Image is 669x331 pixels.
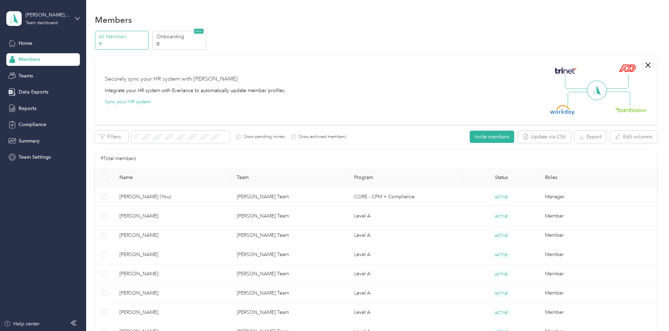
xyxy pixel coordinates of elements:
[349,303,463,322] td: Level A
[349,168,463,187] th: Program
[119,309,226,316] span: [PERSON_NAME]
[26,21,58,25] div: Team dashboard
[114,187,231,207] td: Candace L. Jackson (You)
[539,284,657,303] td: Member
[565,74,589,89] img: Line Left Up
[95,131,128,143] button: Filters
[231,303,349,322] td: Candi Jackson's Team
[114,245,231,264] td: Tina M. Ake
[492,193,510,201] span: ACTIVE
[349,207,463,226] td: Level A
[19,56,40,63] span: Members
[492,213,510,220] span: ACTIVE
[105,75,238,83] div: Securely sync your HR system with [PERSON_NAME]
[492,270,510,278] span: ACTIVE
[463,168,539,187] th: Status
[19,72,33,80] span: Teams
[241,134,285,140] label: Show pending invites
[19,40,32,47] span: Home
[619,64,636,72] img: ADP
[231,207,349,226] td: Candi Jackson's Team
[119,174,226,180] span: Name
[19,121,46,128] span: Compliance
[574,131,606,143] button: Export
[119,270,226,278] span: [PERSON_NAME]
[26,11,69,19] div: [PERSON_NAME] Team
[114,303,231,322] td: Dina L. Wilson
[231,187,349,207] td: Candi Jackson's Team
[114,264,231,284] td: Diana L. Callaway
[539,264,657,284] td: Member
[553,66,578,76] img: Trinet
[492,290,510,297] span: ACTIVE
[518,131,571,143] button: Update via CSV
[349,187,463,207] td: CORE - CPM + Compliance
[119,289,226,297] span: [PERSON_NAME]
[492,251,510,258] span: ACTIVE
[539,168,657,187] th: Roles
[630,292,669,331] iframe: Everlance-gr Chat Button Frame
[231,168,349,187] th: Team
[231,284,349,303] td: Candi Jackson's Team
[114,207,231,226] td: Christine M. Bolton
[95,16,132,23] h1: Members
[105,87,286,94] div: Integrate your HR system with Everlance to automatically update member profiles.
[539,303,657,322] td: Member
[606,91,630,106] img: Line Right Down
[349,264,463,284] td: Level A
[99,33,146,40] p: All Members
[349,226,463,245] td: Level A
[231,264,349,284] td: Candi Jackson's Team
[539,245,657,264] td: Member
[539,207,657,226] td: Member
[19,105,36,112] span: Reports
[349,284,463,303] td: Level A
[296,134,346,140] label: Show archived members
[615,107,647,112] img: BambooHR
[349,245,463,264] td: Level A
[604,74,629,89] img: Line Right Up
[492,232,510,239] span: ACTIVE
[539,187,657,207] td: Manager
[99,40,146,48] p: 9
[114,168,231,187] th: Name
[610,131,657,143] button: Edit columns
[119,232,226,239] span: [PERSON_NAME]
[539,226,657,245] td: Member
[105,98,151,105] button: Sync your HR system
[114,284,231,303] td: Ronnie J. Hicks
[157,33,204,40] p: Onboarding
[19,153,51,161] span: Team Settings
[119,212,226,220] span: [PERSON_NAME]
[231,226,349,245] td: Candi Jackson's Team
[4,320,40,327] button: Help center
[19,88,48,96] span: Data Exports
[119,251,226,258] span: [PERSON_NAME]
[114,226,231,245] td: Melissa R. Schairer
[567,91,592,106] img: Line Left Down
[231,245,349,264] td: Candi Jackson's Team
[470,131,514,143] button: Invite members
[550,105,575,115] img: Workday
[194,29,204,34] span: NEW
[19,137,40,145] span: Summary
[492,309,510,316] span: ACTIVE
[101,155,136,163] p: 9 Total members
[157,40,204,48] p: 0
[119,193,226,201] span: [PERSON_NAME] (You)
